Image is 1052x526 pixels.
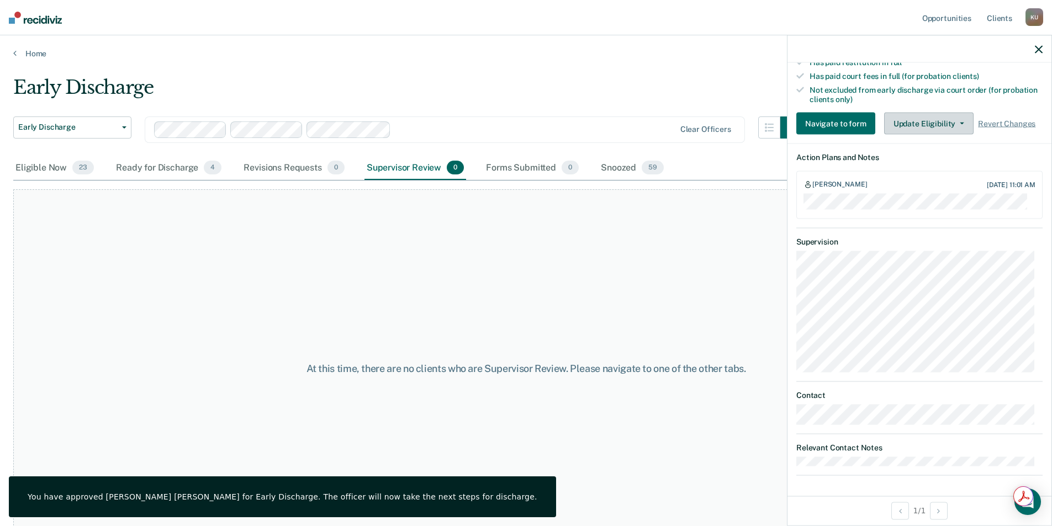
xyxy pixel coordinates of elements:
div: K U [1025,8,1043,26]
a: Navigate to form [796,113,880,135]
span: 0 [447,161,464,175]
span: Early Discharge [18,123,118,132]
span: 0 [562,161,579,175]
span: Revert Changes [978,119,1035,129]
button: Previous Opportunity [891,502,909,519]
div: Snoozed [599,156,666,180]
div: Not excluded from early discharge via court order (for probation clients [810,85,1043,104]
div: Supervisor Review [364,156,467,180]
span: 4 [204,161,221,175]
span: full [890,58,902,67]
button: Update Eligibility [884,113,974,135]
span: 59 [642,161,664,175]
div: Ready for Discharge [114,156,224,180]
div: Eligible Now [13,156,96,180]
dt: Action Plans and Notes [796,153,1043,162]
div: Clear officers [680,125,731,134]
img: Recidiviz [9,12,62,24]
div: At this time, there are no clients who are Supervisor Review. Please navigate to one of the other... [270,363,783,375]
div: You have approved [PERSON_NAME] [PERSON_NAME] for Early Discharge. The officer will now take the ... [28,492,537,502]
button: Navigate to form [796,113,875,135]
dt: Supervision [796,237,1043,246]
span: clients) [953,72,979,81]
button: Next Opportunity [930,502,948,519]
div: 1 / 1 [787,496,1051,525]
dt: Relevant Contact Notes [796,443,1043,453]
dt: Contact [796,390,1043,400]
div: Has paid court fees in full (for probation [810,72,1043,81]
div: Revisions Requests [241,156,346,180]
div: Forms Submitted [484,156,581,180]
span: 0 [327,161,345,175]
span: only) [836,94,853,103]
div: [PERSON_NAME] [812,180,867,189]
a: Home [13,49,1039,59]
span: 23 [72,161,94,175]
div: [DATE] 11:01 AM [987,181,1035,189]
div: Early Discharge [13,76,802,108]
